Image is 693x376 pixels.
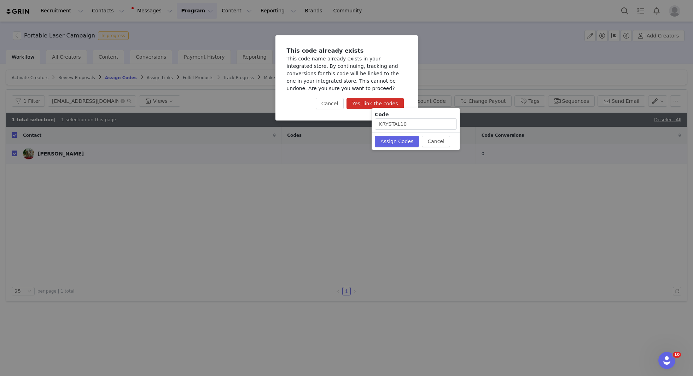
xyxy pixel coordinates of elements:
button: Yes, link the codes [346,98,403,109]
div: This code name already exists in your integrated store. By continuing, tracking and conversions f... [287,55,407,92]
button: Cancel [316,98,344,109]
button: Cancel [422,136,450,147]
h3: This code already exists [287,47,407,55]
span: 10 [673,352,681,358]
span: Code [375,112,389,117]
iframe: Intercom live chat [658,352,675,369]
button: Assign Codes [375,136,419,147]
